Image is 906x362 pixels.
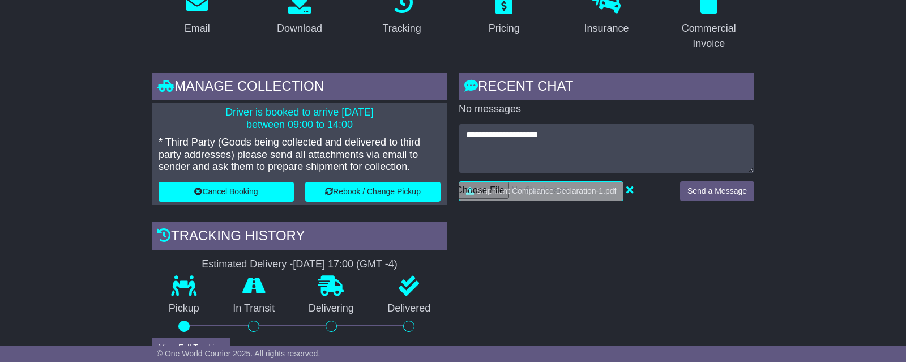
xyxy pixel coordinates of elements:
button: View Full Tracking [152,338,230,357]
p: Delivering [292,303,371,315]
div: Pricing [489,21,520,36]
p: Pickup [152,303,216,315]
button: Cancel Booking [159,182,294,202]
div: Manage collection [152,73,447,103]
span: © One World Courier 2025. All rights reserved. [157,349,320,358]
div: Commercial Invoice [670,21,747,52]
div: Download [277,21,322,36]
div: Insurance [584,21,629,36]
p: No messages [459,103,754,116]
p: Delivered [371,303,448,315]
div: Estimated Delivery - [152,258,447,271]
div: Email [185,21,210,36]
button: Rebook / Change Pickup [305,182,441,202]
div: Tracking history [152,222,447,253]
div: [DATE] 17:00 (GMT -4) [293,258,397,271]
p: Driver is booked to arrive [DATE] between 09:00 to 14:00 [159,107,441,131]
div: Tracking [383,21,421,36]
p: * Third Party (Goods being collected and delivered to third party addresses) please send all atta... [159,137,441,173]
div: RECENT CHAT [459,73,754,103]
button: Send a Message [680,181,754,201]
p: In Transit [216,303,292,315]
